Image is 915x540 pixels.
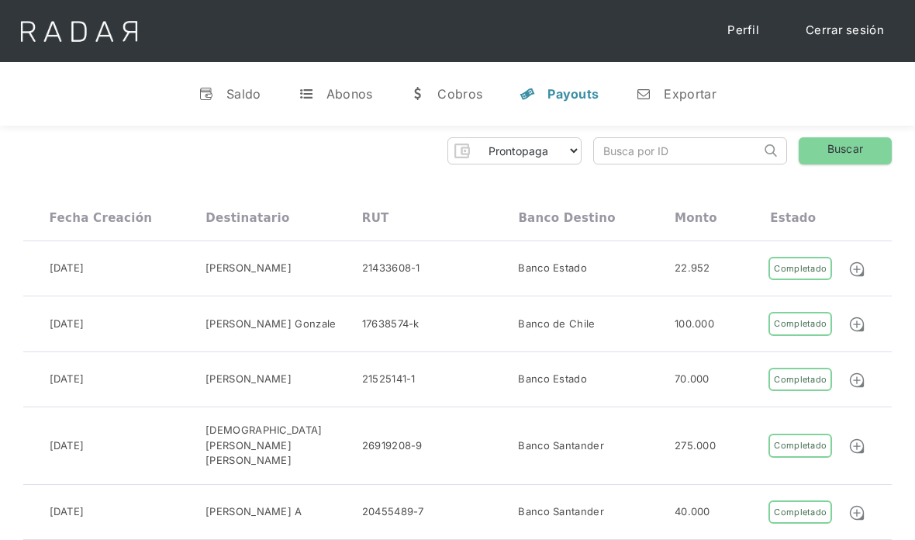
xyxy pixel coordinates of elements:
div: t [299,86,314,102]
div: [PERSON_NAME] Gonzale [205,317,336,332]
div: Estado [770,211,816,225]
div: 21433608-1 [362,261,420,276]
div: Banco Estado [518,372,587,387]
a: Cerrar sesión [790,16,899,46]
div: Exportar [664,86,716,102]
div: 20455489-7 [362,504,424,520]
div: [DATE] [50,438,85,454]
div: y [520,86,535,102]
div: [DATE] [50,504,85,520]
div: [PERSON_NAME] [205,261,292,276]
div: Completado [768,434,832,458]
div: 17638574-k [362,317,420,332]
a: Perfil [712,16,775,46]
form: Form [447,137,582,164]
div: Banco destino [518,211,615,225]
img: Detalle [848,372,865,389]
div: Payouts [547,86,599,102]
img: Detalle [848,261,865,278]
img: Detalle [848,438,865,455]
div: Completado [768,500,832,524]
div: [DATE] [50,261,85,276]
div: n [636,86,651,102]
div: [PERSON_NAME] [205,372,292,387]
a: Buscar [799,137,892,164]
div: 40.000 [675,504,710,520]
div: [DATE] [50,372,85,387]
div: Completado [768,368,832,392]
div: Banco Santander [518,504,604,520]
div: w [409,86,425,102]
div: RUT [362,211,389,225]
div: 21525141-1 [362,372,416,387]
input: Busca por ID [594,138,761,164]
img: Detalle [848,316,865,333]
div: v [199,86,214,102]
div: [PERSON_NAME] A [205,504,302,520]
div: 100.000 [675,317,714,332]
div: Banco Santander [518,438,604,454]
div: Completado [768,312,832,336]
div: Destinatario [205,211,289,225]
div: Banco de Chile [518,317,595,332]
img: Detalle [848,504,865,521]
div: Banco Estado [518,261,587,276]
div: 275.000 [675,438,716,454]
div: Completado [768,257,832,281]
div: 22.952 [675,261,710,276]
div: Fecha creación [50,211,153,225]
div: [DEMOGRAPHIC_DATA][PERSON_NAME] [PERSON_NAME] [205,423,362,469]
div: Cobros [437,86,482,102]
div: 26919208-9 [362,438,423,454]
div: 70.000 [675,372,710,387]
div: Monto [675,211,717,225]
div: Saldo [226,86,261,102]
div: Abonos [326,86,373,102]
div: [DATE] [50,317,85,332]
